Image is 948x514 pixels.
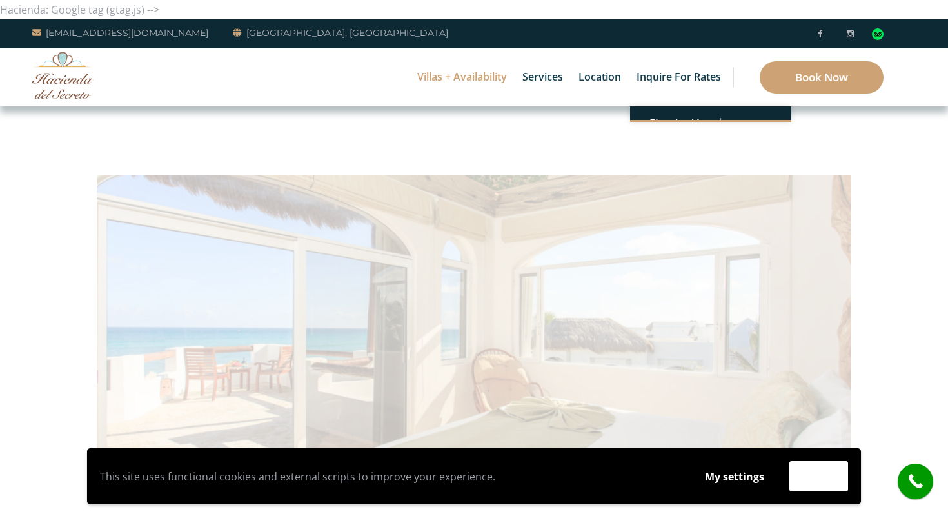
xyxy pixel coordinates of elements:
[411,48,513,106] a: Villas + Availability
[32,52,94,99] img: Awesome Logo
[760,61,884,94] a: Book Now
[630,48,727,106] a: Inquire for Rates
[233,25,448,41] a: [GEOGRAPHIC_DATA], [GEOGRAPHIC_DATA]
[872,28,884,40] div: Read traveler reviews on Tripadvisor
[100,467,680,486] p: This site uses functional cookies and external scripts to improve your experience.
[872,28,884,40] img: Tripadvisor_logomark.svg
[789,461,848,491] button: Accept
[693,462,776,491] button: My settings
[516,48,569,106] a: Services
[32,25,208,41] a: [EMAIL_ADDRESS][DOMAIN_NAME]
[572,48,627,106] a: Location
[901,467,930,496] i: call
[649,111,772,134] a: Standard Inquiry
[898,464,933,499] a: call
